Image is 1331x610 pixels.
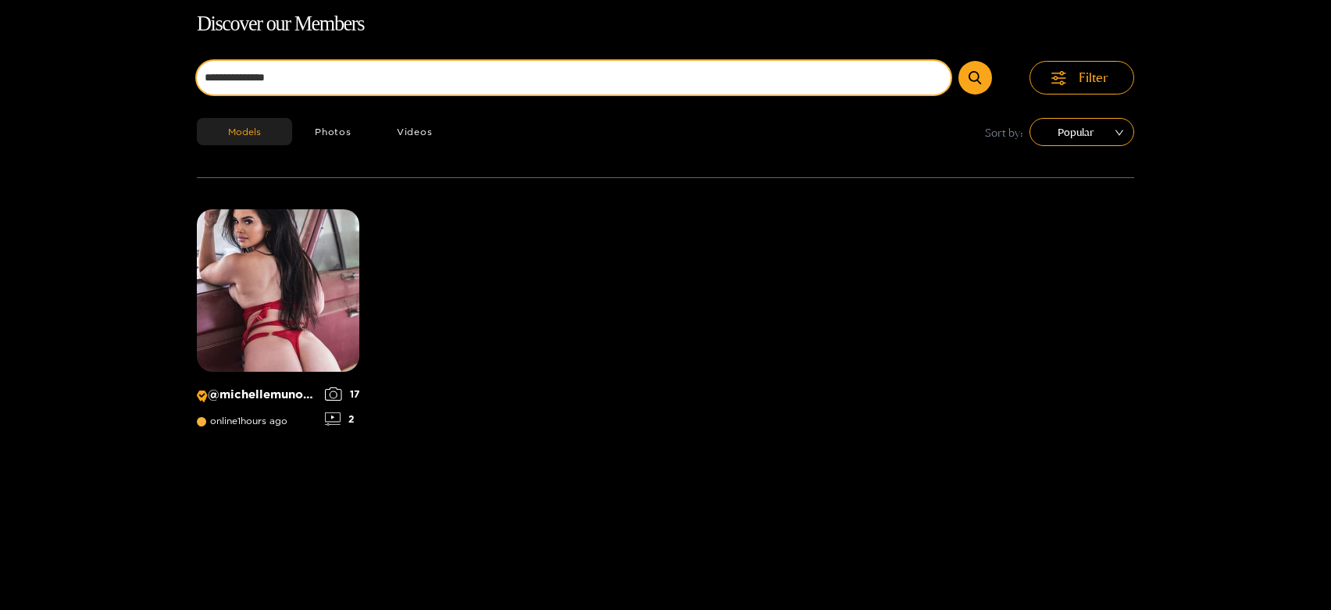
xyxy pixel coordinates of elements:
div: 2 [325,412,359,426]
button: Filter [1029,61,1134,95]
a: Creator Profile Image: michellemunoz__@michellemunoz__online1hours ago172 [197,209,359,437]
span: Popular [1041,120,1122,144]
img: Creator Profile Image: michellemunoz__ [197,209,359,372]
button: Photos [292,118,374,145]
div: 17 [325,387,359,401]
h1: Discover our Members [197,8,1134,41]
span: Sort by: [985,123,1023,141]
button: Submit Search [958,61,992,95]
p: @ michellemunoz__ [197,387,317,402]
span: online 1 hours ago [197,416,287,426]
button: Models [197,118,292,145]
button: Videos [374,118,455,145]
div: sort [1029,118,1134,146]
span: Filter [1079,69,1108,87]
